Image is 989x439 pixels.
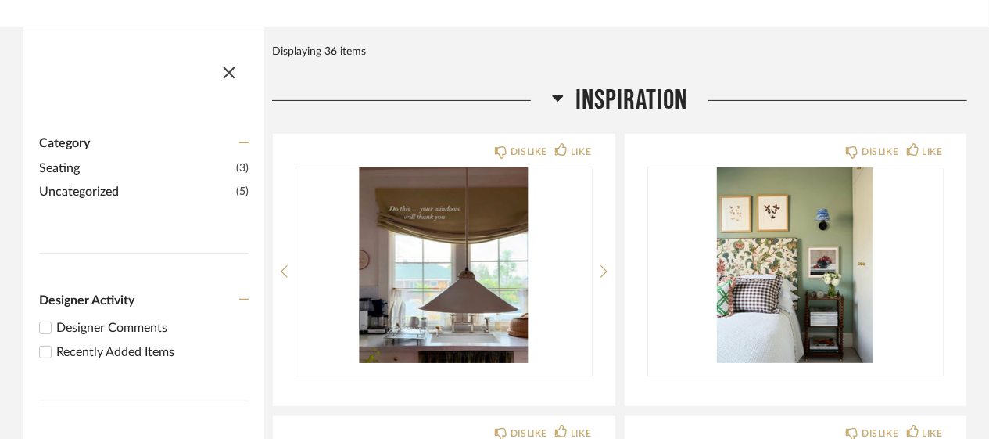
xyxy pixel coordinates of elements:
div: 0 [648,167,944,363]
img: undefined [296,167,592,363]
div: Designer Comments [56,318,249,337]
span: Uncategorized [39,182,232,201]
div: Recently Added Items [56,343,249,362]
div: DISLIKE [511,144,547,160]
span: Designer Activity [39,294,134,307]
div: Displaying 36 items [272,43,959,60]
span: (5) [236,183,249,200]
img: undefined [648,167,944,363]
div: LIKE [571,144,591,160]
span: Inspiration [575,84,687,117]
button: Close [213,54,245,85]
span: (3) [236,160,249,177]
div: LIKE [923,144,943,160]
div: DISLIKE [862,144,898,160]
span: Category [39,136,90,151]
div: 0 [296,167,592,363]
span: Seating [39,159,232,178]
